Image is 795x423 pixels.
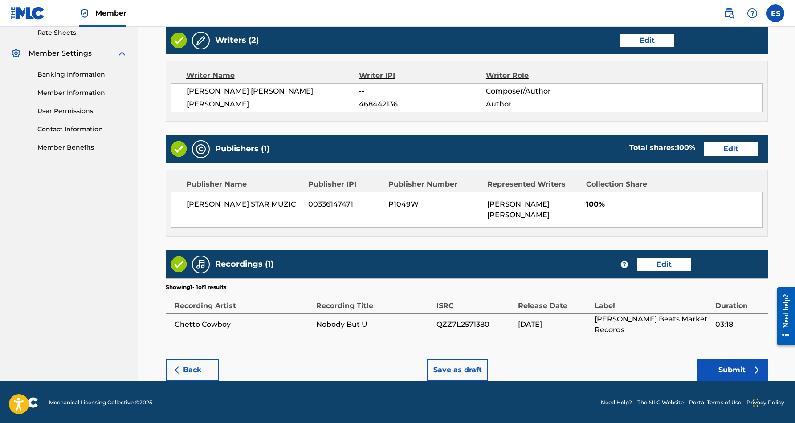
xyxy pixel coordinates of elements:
button: Edit [620,34,674,47]
button: Back [166,359,219,381]
span: 03:18 [715,319,763,330]
div: Publisher Name [186,179,302,190]
span: Ghetto Cowboy [175,319,312,330]
span: Member [95,8,126,18]
span: [DATE] [518,319,590,330]
img: Valid [171,256,187,272]
div: Label [595,291,710,311]
span: Author [486,99,601,110]
img: Valid [171,141,187,157]
a: Contact Information [37,125,127,134]
img: logo [11,397,38,408]
img: Valid [171,33,187,48]
span: Member Settings [29,48,92,59]
div: Drag [753,389,758,416]
a: Member Information [37,88,127,98]
div: Collection Share [586,179,673,190]
span: 00336147471 [308,199,382,210]
div: Help [743,4,761,22]
div: Writer Role [486,70,601,81]
span: [PERSON_NAME] [187,99,359,110]
button: Edit [637,258,691,271]
a: Need Help? [601,399,632,407]
div: Publisher Number [388,179,481,190]
span: [PERSON_NAME] [PERSON_NAME] [187,86,359,97]
span: 100 % [677,143,695,152]
div: Writer Name [186,70,359,81]
span: Composer/Author [486,86,601,97]
img: MLC Logo [11,7,45,20]
a: Member Benefits [37,143,127,152]
span: 468442136 [359,99,485,110]
div: Total shares: [629,142,695,153]
a: Privacy Policy [746,399,784,407]
span: [PERSON_NAME] Beats Market Records [595,314,710,335]
img: Member Settings [11,48,21,59]
img: search [724,8,734,19]
img: 7ee5dd4eb1f8a8e3ef2f.svg [173,365,183,375]
img: f7272a7cc735f4ea7f67.svg [750,365,761,375]
button: Save as draft [427,359,488,381]
div: Represented Writers [487,179,579,190]
a: User Permissions [37,106,127,116]
span: Nobody But U [316,319,432,330]
span: QZZ7L2571380 [436,319,514,330]
span: ? [621,261,628,268]
span: P1049W [388,199,481,210]
img: Publishers [196,144,206,155]
span: Mechanical Licensing Collective © 2025 [49,399,152,407]
h5: Writers (2) [215,35,259,45]
p: Showing 1 - 1 of 1 results [166,283,226,291]
img: Recordings [196,259,206,270]
a: The MLC Website [637,399,684,407]
a: Banking Information [37,70,127,79]
a: Public Search [720,4,738,22]
a: Portal Terms of Use [689,399,741,407]
img: Top Rightsholder [79,8,90,19]
div: User Menu [766,4,784,22]
button: Edit [704,142,758,156]
img: expand [117,48,127,59]
span: -- [359,86,485,97]
div: Recording Title [316,291,432,311]
span: [PERSON_NAME] [PERSON_NAME] [487,200,550,219]
div: Duration [715,291,763,311]
div: Recording Artist [175,291,312,311]
div: Publisher IPI [308,179,382,190]
div: ISRC [436,291,514,311]
div: Writer IPI [359,70,486,81]
a: Rate Sheets [37,28,127,37]
iframe: Chat Widget [750,380,795,423]
h5: Recordings (1) [215,259,273,269]
span: 100% [586,199,762,210]
div: Release Date [518,291,590,311]
iframe: Resource Center [770,280,795,353]
h5: Publishers (1) [215,144,269,154]
img: help [747,8,758,19]
span: [PERSON_NAME] STAR MUZIC [187,199,302,210]
button: Submit [697,359,768,381]
img: Writers [196,35,206,46]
